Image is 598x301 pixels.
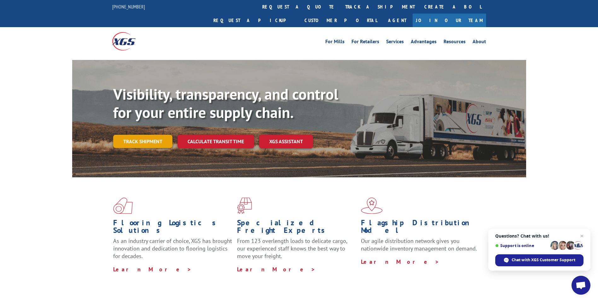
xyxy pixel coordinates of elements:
span: Our agile distribution network gives you nationwide inventory management on demand. [361,237,477,252]
a: Learn More > [237,266,316,273]
h1: Specialized Freight Experts [237,219,356,237]
a: Resources [444,39,466,46]
b: Visibility, transparency, and control for your entire supply chain. [113,84,338,122]
a: For Mills [325,39,345,46]
p: From 123 overlength loads to delicate cargo, our experienced staff knows the best way to move you... [237,237,356,265]
a: About [473,39,486,46]
img: xgs-icon-focused-on-flooring-red [237,198,252,214]
h1: Flagship Distribution Model [361,219,480,237]
a: Advantages [411,39,437,46]
span: Chat with XGS Customer Support [495,254,583,266]
a: Join Our Team [413,14,486,27]
a: For Retailers [351,39,379,46]
span: Questions? Chat with us! [495,233,583,239]
a: Services [386,39,404,46]
a: Open chat [572,276,590,295]
span: Support is online [495,243,548,248]
a: Agent [382,14,413,27]
a: [PHONE_NUMBER] [112,3,145,10]
a: Track shipment [113,135,172,148]
a: Learn More > [113,266,192,273]
h1: Flooring Logistics Solutions [113,219,232,237]
a: Learn More > [361,258,439,265]
a: Calculate transit time [177,135,254,148]
a: Customer Portal [300,14,382,27]
span: Chat with XGS Customer Support [512,257,575,263]
a: XGS ASSISTANT [259,135,313,148]
span: As an industry carrier of choice, XGS has brought innovation and dedication to flooring logistics... [113,237,232,260]
img: xgs-icon-total-supply-chain-intelligence-red [113,198,133,214]
a: Request a pickup [209,14,300,27]
img: xgs-icon-flagship-distribution-model-red [361,198,383,214]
